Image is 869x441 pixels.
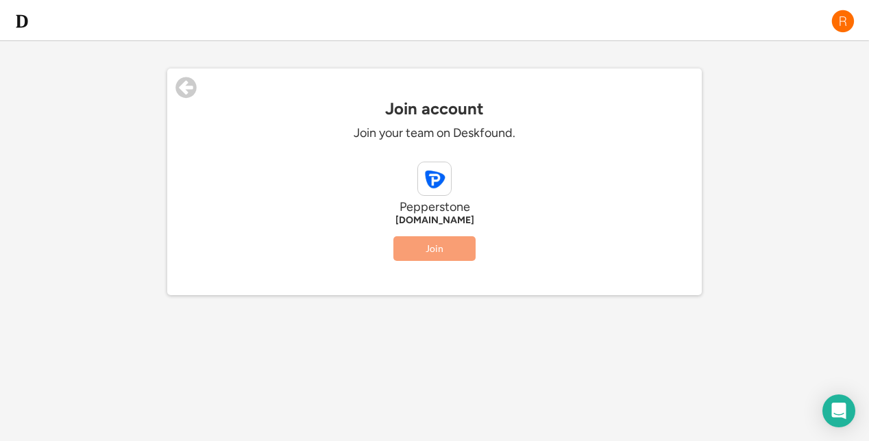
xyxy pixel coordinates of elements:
div: Pepperstone [229,199,640,215]
div: Open Intercom Messenger [822,394,855,427]
div: Join account [167,99,702,118]
img: d-whitebg.png [14,13,30,29]
img: R.png [831,9,855,34]
div: Join your team on Deskfound. [229,125,640,141]
img: pepperstone.com [418,162,451,195]
button: Join [393,236,476,261]
div: [DOMAIN_NAME] [229,215,640,226]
